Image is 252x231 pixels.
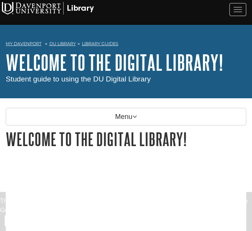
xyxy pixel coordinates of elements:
img: Davenport University Logo [2,2,94,15]
a: Library Guides [82,41,118,46]
p: Menu [6,108,246,125]
a: My Davenport [6,41,41,47]
a: DU Library [49,41,76,46]
a: Welcome to the Digital Library! [6,50,223,74]
h1: Welcome to the Digital Library! [6,129,246,149]
span: Student guide to using the DU Digital Library [6,75,151,83]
